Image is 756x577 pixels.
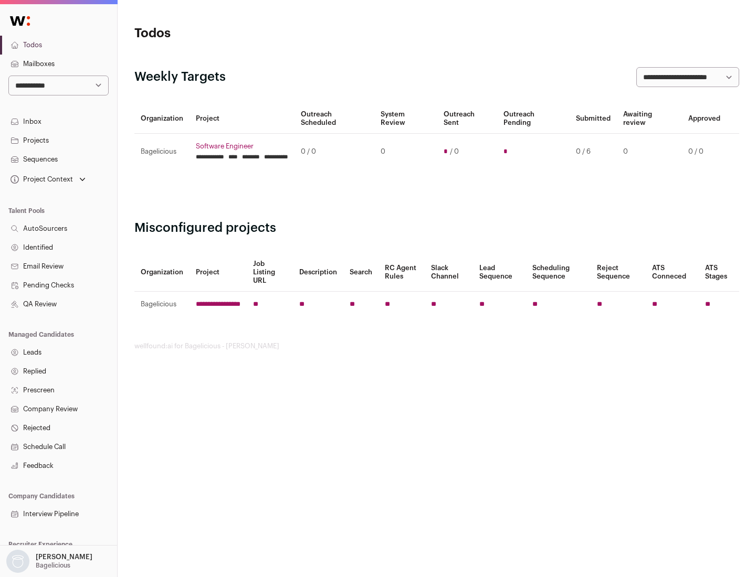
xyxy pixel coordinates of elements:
td: 0 / 0 [682,134,727,170]
footer: wellfound:ai for Bagelicious - [PERSON_NAME] [134,342,739,350]
button: Open dropdown [4,550,94,573]
th: Outreach Scheduled [295,104,374,134]
h2: Misconfigured projects [134,220,739,237]
th: System Review [374,104,437,134]
td: 0 [374,134,437,170]
h2: Weekly Targets [134,69,226,86]
th: Description [293,253,343,292]
td: 0 [617,134,682,170]
img: Wellfound [4,10,36,31]
td: 0 / 6 [570,134,617,170]
td: 0 / 0 [295,134,374,170]
th: Approved [682,104,727,134]
p: [PERSON_NAME] [36,553,92,561]
th: Lead Sequence [473,253,526,292]
a: Software Engineer [196,142,288,151]
span: / 0 [450,147,459,156]
th: Project [190,253,247,292]
th: Awaiting review [617,104,682,134]
th: RC Agent Rules [379,253,424,292]
th: Outreach Sent [437,104,498,134]
img: nopic.png [6,550,29,573]
td: Bagelicious [134,292,190,317]
th: Slack Channel [425,253,473,292]
th: Organization [134,253,190,292]
th: Project [190,104,295,134]
th: Submitted [570,104,617,134]
div: Project Context [8,175,73,184]
th: Outreach Pending [497,104,569,134]
p: Bagelicious [36,561,70,570]
td: Bagelicious [134,134,190,170]
th: ATS Stages [699,253,739,292]
th: Reject Sequence [591,253,646,292]
th: Search [343,253,379,292]
th: Job Listing URL [247,253,293,292]
h1: Todos [134,25,336,42]
th: Organization [134,104,190,134]
button: Open dropdown [8,172,88,187]
th: Scheduling Sequence [526,253,591,292]
th: ATS Conneced [646,253,698,292]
